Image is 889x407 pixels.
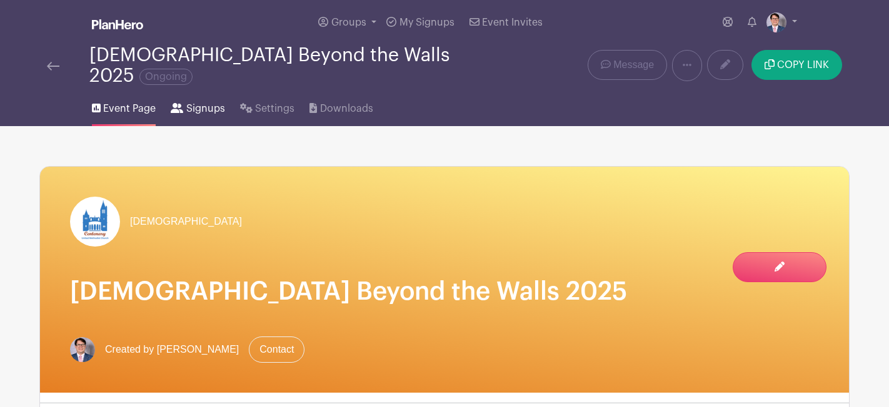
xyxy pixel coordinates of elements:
[588,50,667,80] a: Message
[751,50,842,80] button: COPY LINK
[777,60,829,70] span: COPY LINK
[70,277,819,306] h1: [DEMOGRAPHIC_DATA] Beyond the Walls 2025
[103,101,156,116] span: Event Page
[240,86,294,126] a: Settings
[130,214,242,229] span: [DEMOGRAPHIC_DATA]
[320,101,373,116] span: Downloads
[139,69,193,85] span: Ongoing
[766,12,786,32] img: T.%20Moore%20Headshot%202024.jpg
[70,197,120,247] img: CUMC%20DRAFT%20LOGO.png
[105,342,239,357] span: Created by [PERSON_NAME]
[89,45,495,86] div: [DEMOGRAPHIC_DATA] Beyond the Walls 2025
[249,336,304,363] a: Contact
[70,337,95,362] img: T.%20Moore%20Headshot%202024.jpg
[47,62,59,71] img: back-arrow-29a5d9b10d5bd6ae65dc969a981735edf675c4d7a1fe02e03b50dbd4ba3cdb55.svg
[171,86,224,126] a: Signups
[613,57,654,72] span: Message
[92,19,143,29] img: logo_white-6c42ec7e38ccf1d336a20a19083b03d10ae64f83f12c07503d8b9e83406b4c7d.svg
[482,17,543,27] span: Event Invites
[255,101,294,116] span: Settings
[186,101,225,116] span: Signups
[92,86,156,126] a: Event Page
[309,86,373,126] a: Downloads
[331,17,366,27] span: Groups
[399,17,455,27] span: My Signups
